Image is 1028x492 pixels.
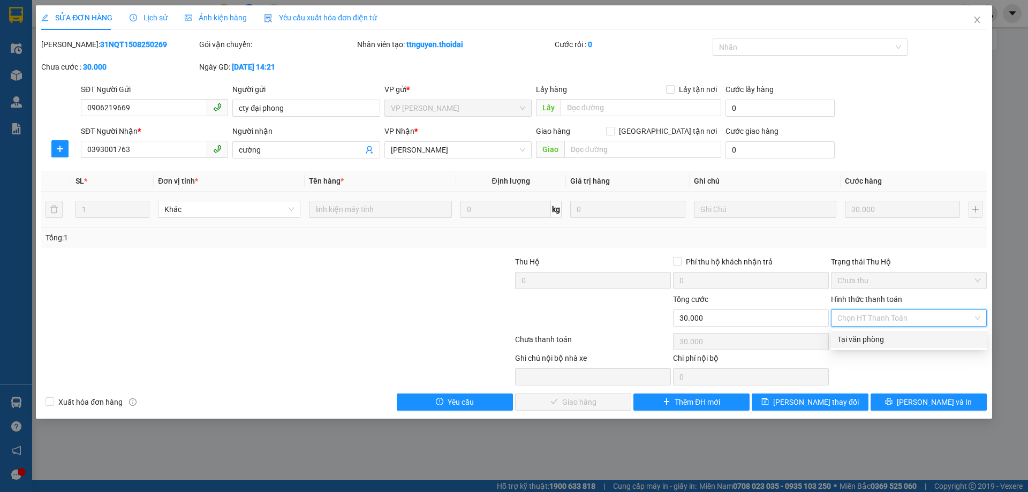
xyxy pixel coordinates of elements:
strong: CÔNG TY TNHH DỊCH VỤ DU LỊCH THỜI ĐẠI [19,9,106,43]
span: Yêu cầu xuất hóa đơn điện tử [264,13,377,22]
input: Dọc đường [564,141,721,158]
button: plus [51,140,69,157]
button: exclamation-circleYêu cầu [397,393,513,411]
b: ttnguyen.thoidai [406,40,463,49]
div: Trạng thái Thu Hộ [831,256,987,268]
label: Cước giao hàng [725,127,778,135]
input: Dọc đường [561,99,721,116]
span: Định lượng [492,177,530,185]
img: icon [264,14,273,22]
span: exclamation-circle [436,398,443,406]
b: 30.000 [83,63,107,71]
div: Ngày GD: [199,61,355,73]
span: Tổng cước [673,295,708,304]
div: SĐT Người Nhận [81,125,228,137]
span: [PERSON_NAME] và In [897,396,972,408]
span: Lấy [536,99,561,116]
div: Tại văn phòng [837,334,980,345]
b: 0 [588,40,592,49]
div: [PERSON_NAME]: [41,39,197,50]
b: 31NQT1508250269 [100,40,167,49]
span: Lấy tận nơi [675,84,721,95]
span: user-add [365,146,374,154]
button: checkGiao hàng [515,393,631,411]
input: 0 [845,201,960,218]
span: phone [213,103,222,111]
input: Cước lấy hàng [725,100,835,117]
span: Lý Nhân [391,142,525,158]
span: Lịch sử [130,13,168,22]
span: Đơn vị tính [158,177,198,185]
button: Close [962,5,992,35]
span: clock-circle [130,14,137,21]
span: Thêm ĐH mới [675,396,720,408]
span: [PERSON_NAME] thay đổi [773,396,859,408]
span: VP Nguyễn Quốc Trị [391,100,525,116]
input: Ghi Chú [694,201,836,218]
span: plus [663,398,670,406]
label: Hình thức thanh toán [831,295,902,304]
span: SL [75,177,84,185]
span: Giá trị hàng [570,177,610,185]
span: [GEOGRAPHIC_DATA] tận nơi [615,125,721,137]
input: 0 [570,201,685,218]
span: LN1508250283 [112,72,176,83]
button: delete [46,201,63,218]
input: Cước giao hàng [725,141,835,158]
span: picture [185,14,192,21]
span: phone [213,145,222,153]
div: Gói vận chuyển: [199,39,355,50]
div: Cước rồi : [555,39,710,50]
button: plus [969,201,982,218]
div: SĐT Người Gửi [81,84,228,95]
span: Xuất hóa đơn hàng [54,396,127,408]
span: SỬA ĐƠN HÀNG [41,13,112,22]
img: logo [5,38,13,93]
div: VP gửi [384,84,532,95]
span: plus [52,145,68,153]
span: printer [885,398,893,406]
span: Thu Hộ [515,258,540,266]
span: Cước hàng [845,177,882,185]
div: Chưa cước : [41,61,197,73]
span: Ảnh kiện hàng [185,13,247,22]
span: save [761,398,769,406]
button: plusThêm ĐH mới [633,393,750,411]
span: edit [41,14,49,21]
span: close [973,16,981,24]
div: Tổng: 1 [46,232,397,244]
span: VP Nhận [384,127,414,135]
span: Tên hàng [309,177,344,185]
th: Ghi chú [690,171,841,192]
span: Lấy hàng [536,85,567,94]
label: Cước lấy hàng [725,85,774,94]
div: Người nhận [232,125,380,137]
span: Giao [536,141,564,158]
span: Yêu cầu [448,396,474,408]
span: Chọn HT Thanh Toán [837,310,980,326]
div: Ghi chú nội bộ nhà xe [515,352,671,368]
span: kg [551,201,562,218]
button: save[PERSON_NAME] thay đổi [752,393,868,411]
b: [DATE] 14:21 [232,63,275,71]
input: VD: Bàn, Ghế [309,201,451,218]
div: Người gửi [232,84,380,95]
button: printer[PERSON_NAME] và In [871,393,987,411]
div: Chưa thanh toán [514,334,672,352]
span: Phí thu hộ khách nhận trả [682,256,777,268]
span: Khác [164,201,294,217]
span: Chuyển phát nhanh: [GEOGRAPHIC_DATA] - [GEOGRAPHIC_DATA] [17,46,109,84]
span: info-circle [129,398,137,406]
span: Giao hàng [536,127,570,135]
div: Chi phí nội bộ [673,352,829,368]
div: Nhân viên tạo: [357,39,553,50]
span: Chưa thu [837,273,980,289]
